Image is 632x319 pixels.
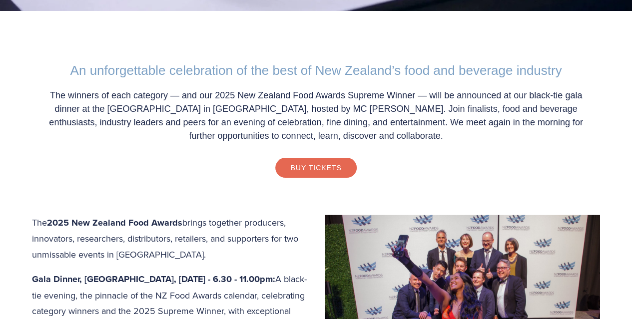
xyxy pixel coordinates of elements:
h2: An unforgettable celebration of the best of New Zealand’s food and beverage industry [42,63,590,78]
strong: Gala Dinner, [GEOGRAPHIC_DATA], [DATE] - 6.30 - 11.00pm: [32,273,275,286]
a: Buy Tickets [275,158,356,178]
p: The brings together producers, innovators, researchers, distributors, retailers, and supporters f... [32,215,600,263]
p: The winners of each category — and our 2025 New Zealand Food Awards Supreme Winner — will be anno... [42,89,590,143]
strong: 2025 New Zealand Food Awards [47,216,182,229]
